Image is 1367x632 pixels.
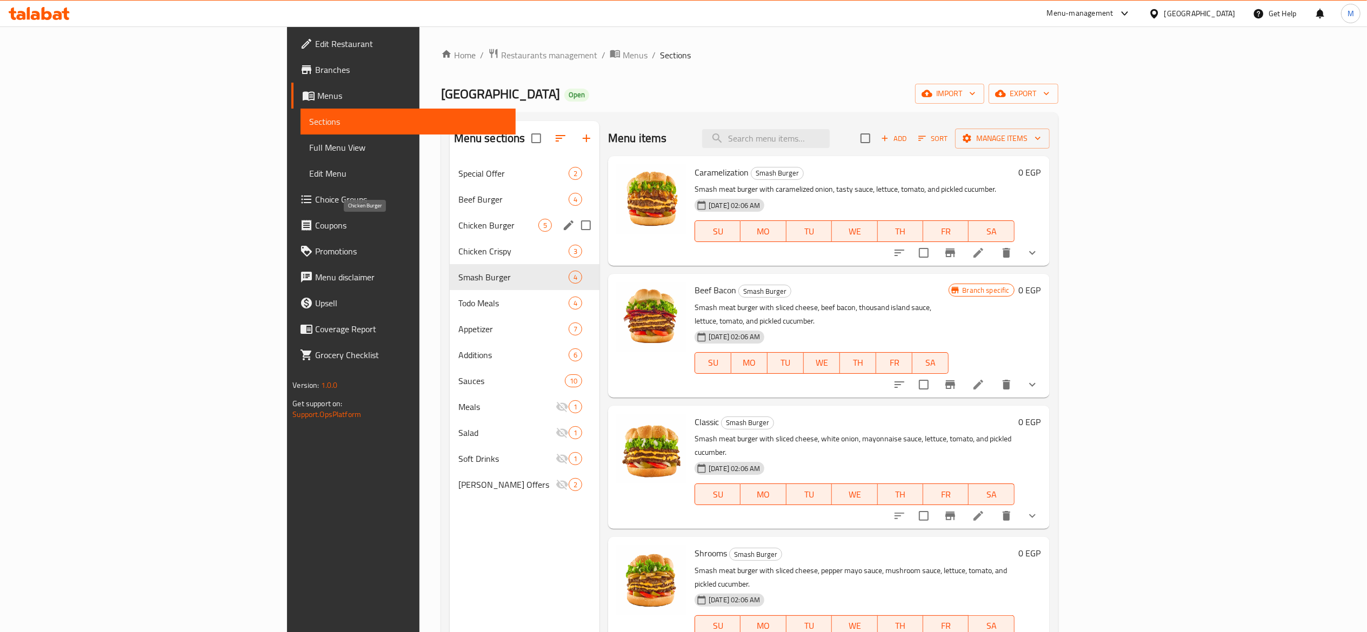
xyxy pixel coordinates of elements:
span: [PERSON_NAME] Offers [458,478,556,491]
span: Salad [458,426,556,439]
span: TU [772,355,799,371]
button: delete [993,372,1019,398]
p: Smash meat burger with sliced cheese, beef bacon, thousand island sauce, lettuce, tomato, and pic... [695,301,949,328]
div: Smash Burger [729,548,782,561]
span: 5 [539,220,551,231]
span: Get support on: [292,396,342,411]
div: items [569,322,582,335]
a: Choice Groups [291,186,515,212]
span: FR [881,355,908,371]
div: items [569,426,582,439]
button: export [989,84,1058,104]
span: Branch specific [958,285,1013,295]
span: TU [791,487,828,502]
span: Manage items [964,132,1041,145]
button: MO [741,220,786,242]
div: Todo Meals4 [450,290,600,316]
button: delete [993,503,1019,529]
div: items [569,478,582,491]
nav: breadcrumb [441,48,1058,62]
img: Shrooms [617,546,686,615]
li: / [602,49,605,62]
button: SU [695,352,731,374]
div: [GEOGRAPHIC_DATA] [1164,8,1236,19]
span: SA [973,487,1010,502]
span: Select to update [912,505,935,527]
span: Menus [317,89,506,102]
button: sort-choices [886,503,912,529]
div: Smash Burger [738,285,791,298]
button: Branch-specific-item [937,372,963,398]
span: TH [844,355,872,371]
span: Select to update [912,373,935,396]
div: [PERSON_NAME] Offers2 [450,472,600,497]
span: 3 [569,246,582,257]
svg: Show Choices [1026,378,1039,391]
button: TU [786,483,832,505]
div: Soft Drinks [458,452,556,465]
svg: Show Choices [1026,246,1039,259]
span: Choice Groups [315,193,506,206]
h6: 0 EGP [1019,283,1041,298]
span: Sort sections [548,125,574,151]
div: Additions6 [450,342,600,368]
a: Coverage Report [291,316,515,342]
span: Sections [309,115,506,128]
h6: 0 EGP [1019,546,1041,561]
div: Chicken Crispy3 [450,238,600,264]
span: 4 [569,272,582,283]
nav: Menu sections [450,156,600,502]
span: 2 [569,169,582,179]
h6: 0 EGP [1019,414,1041,429]
span: M [1348,8,1354,19]
span: Caramelization [695,164,749,180]
div: Chicken Burger5edit [450,212,600,238]
a: Support.OpsPlatform [292,407,361,421]
span: Version: [292,378,319,392]
div: Smash Burger [458,271,569,284]
button: show more [1019,240,1045,266]
span: Coverage Report [315,322,506,335]
button: FR [876,352,912,374]
button: Sort [916,130,951,147]
div: items [569,400,582,413]
div: items [569,297,582,310]
a: Edit menu item [972,246,985,259]
span: Select section [854,127,877,150]
span: Todo Meals [458,297,569,310]
span: Branches [315,63,506,76]
a: Edit menu item [972,378,985,391]
span: Promotions [315,245,506,258]
p: Smash meat burger with sliced cheese, white onion, mayonnaise sauce, lettuce, tomato, and pickled... [695,432,1015,459]
span: 1 [569,454,582,464]
span: Upsell [315,297,506,310]
button: SA [969,220,1014,242]
div: items [569,452,582,465]
span: WE [808,355,836,371]
img: Beef Bacon [617,283,686,352]
button: SU [695,483,741,505]
span: Select to update [912,241,935,264]
button: TH [878,483,923,505]
span: Open [564,90,589,99]
a: Menus [291,83,515,109]
span: 4 [569,298,582,308]
span: Select all sections [525,127,548,150]
button: TH [878,220,923,242]
p: Smash meat burger with caramelized onion, tasty sauce, lettuce, tomato, and pickled cucumber. [695,183,1015,196]
span: 1.0.0 [321,378,338,392]
a: Edit menu item [972,509,985,522]
a: Menu disclaimer [291,264,515,290]
a: Grocery Checklist [291,342,515,368]
a: Menus [610,48,648,62]
a: Upsell [291,290,515,316]
button: WE [832,483,877,505]
div: items [569,193,582,206]
span: Menus [623,49,648,62]
span: 1 [569,402,582,412]
h2: Menu items [608,130,667,146]
div: Soft Drinks1 [450,446,600,472]
span: SA [917,355,944,371]
span: Smash Burger [722,416,773,429]
span: Smash Burger [730,548,782,561]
